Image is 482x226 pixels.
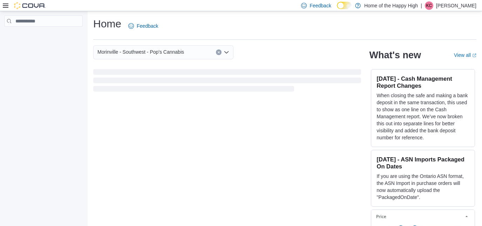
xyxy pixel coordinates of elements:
[4,28,83,45] nav: Complex example
[125,19,161,33] a: Feedback
[426,1,432,10] span: KC
[137,22,158,29] span: Feedback
[454,52,476,58] a: View allExternal link
[377,75,469,89] h3: [DATE] - Cash Management Report Changes
[97,48,184,56] span: Morinville - Southwest - Pop's Cannabis
[224,49,229,55] button: Open list of options
[310,2,331,9] span: Feedback
[377,156,469,170] h3: [DATE] - ASN Imports Packaged On Dates
[377,92,469,141] p: When closing the safe and making a bank deposit in the same transaction, this used to show as one...
[93,17,121,31] h1: Home
[421,1,422,10] p: |
[337,2,352,9] input: Dark Mode
[216,49,222,55] button: Clear input
[436,1,476,10] p: [PERSON_NAME]
[472,53,476,58] svg: External link
[364,1,418,10] p: Home of the Happy High
[425,1,433,10] div: Kyla Canning
[14,2,46,9] img: Cova
[377,173,469,201] p: If you are using the Ontario ASN format, the ASN Import in purchase orders will now automatically...
[369,49,421,61] h2: What's new
[93,71,361,93] span: Loading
